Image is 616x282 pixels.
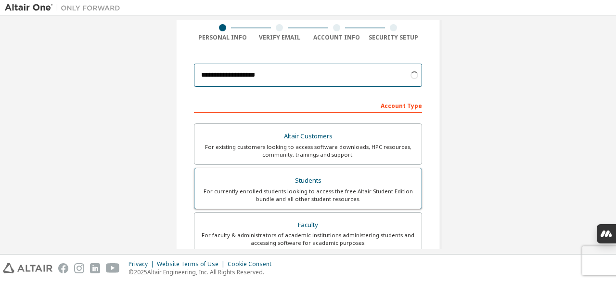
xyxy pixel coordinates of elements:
[365,34,423,41] div: Security Setup
[3,263,52,273] img: altair_logo.svg
[251,34,308,41] div: Verify Email
[200,174,416,188] div: Students
[194,97,422,113] div: Account Type
[200,218,416,232] div: Faculty
[200,231,416,247] div: For faculty & administrators of academic institutions administering students and accessing softwa...
[128,268,277,276] p: © 2025 Altair Engineering, Inc. All Rights Reserved.
[157,260,228,268] div: Website Terms of Use
[194,34,251,41] div: Personal Info
[58,263,68,273] img: facebook.svg
[200,130,416,143] div: Altair Customers
[200,143,416,159] div: For existing customers looking to access software downloads, HPC resources, community, trainings ...
[74,263,84,273] img: instagram.svg
[228,260,277,268] div: Cookie Consent
[106,263,120,273] img: youtube.svg
[128,260,157,268] div: Privacy
[90,263,100,273] img: linkedin.svg
[308,34,365,41] div: Account Info
[200,188,416,203] div: For currently enrolled students looking to access the free Altair Student Edition bundle and all ...
[5,3,125,13] img: Altair One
